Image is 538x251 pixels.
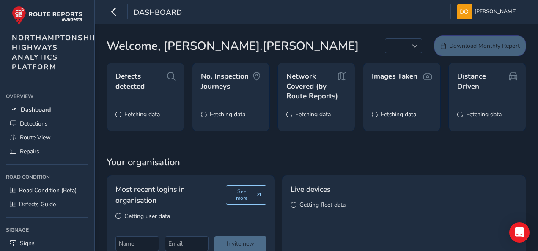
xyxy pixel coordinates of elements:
div: Overview [6,90,88,103]
span: Fetching data [466,110,502,118]
span: No. Inspection Journeys [201,71,253,91]
span: See more [231,188,253,202]
span: Getting fleet data [299,201,346,209]
span: Images Taken [372,71,417,82]
span: Repairs [20,147,39,156]
a: Dashboard [6,103,88,117]
span: Network Covered (by Route Reports) [286,71,338,101]
a: Signs [6,236,88,250]
div: Signage [6,224,88,236]
span: Fetching data [295,110,331,118]
span: Fetching data [210,110,245,118]
span: Getting user data [124,212,170,220]
div: Road Condition [6,171,88,183]
span: [PERSON_NAME] [475,4,517,19]
a: Detections [6,117,88,131]
span: Signs [20,239,35,247]
span: Fetching data [124,110,160,118]
button: See more [226,185,267,205]
span: Detections [20,120,48,128]
span: Live devices [291,184,330,195]
a: Road Condition (Beta) [6,183,88,197]
span: Distance Driven [457,71,509,91]
span: Dashboard [134,7,182,19]
input: Name [115,236,159,251]
a: Repairs [6,145,88,158]
span: NORTHAMPTONSHIRE HIGHWAYS ANALYTICS PLATFORM [12,33,104,72]
div: Open Intercom Messenger [509,222,530,243]
span: Defects detected [115,71,167,91]
a: Route View [6,131,88,145]
img: diamond-layout [457,4,472,19]
span: Your organisation [107,156,526,169]
input: Email [165,236,209,251]
span: Road Condition (Beta) [19,186,77,194]
span: Dashboard [21,106,51,114]
a: Defects Guide [6,197,88,211]
span: Defects Guide [19,200,56,208]
img: rr logo [12,6,82,25]
span: Most recent logins in organisation [115,184,226,206]
button: [PERSON_NAME] [457,4,520,19]
span: Fetching data [381,110,416,118]
span: Route View [20,134,51,142]
span: Welcome, [PERSON_NAME].[PERSON_NAME] [107,37,359,55]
